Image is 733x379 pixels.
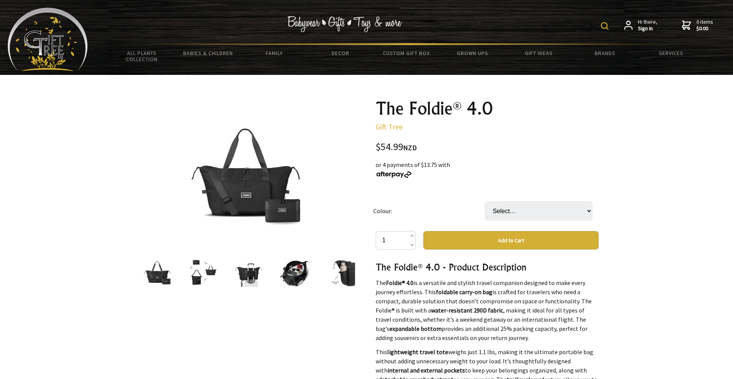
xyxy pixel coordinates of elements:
a: Hi there,Sign in [624,19,657,32]
a: Services [638,45,704,61]
img: The Foldie® 4.0 [280,258,309,287]
a: Gift Tree [376,122,403,131]
img: Afterpay [376,171,412,178]
a: Decor [307,45,373,61]
a: Grown Ups [440,45,506,61]
div: or 4 payments of $13.75 with [376,160,599,178]
strong: foldable carry-on bag [436,288,492,296]
img: The Foldie® 4.0 [326,258,355,287]
a: All Plants Collection [109,45,175,67]
a: 0 items$0.00 [682,19,713,32]
strong: Sign in [638,25,657,32]
h1: The Foldie® 4.0 [376,99,599,118]
a: Babies & Children [175,45,241,61]
td: Colour: [373,191,485,231]
img: The Foldie® 4.0 [143,258,172,287]
span: NZD [403,143,417,152]
h3: The Foldie® 4.0 - Product Description [376,261,599,273]
strong: $0.00 [696,25,713,32]
a: Gift Ideas [506,45,572,61]
img: The Foldie® 4.0 [189,258,218,287]
div: $54.99 [376,142,599,152]
a: Custom Gift Box [373,45,439,61]
button: Add to Cart [423,231,599,249]
span: 0 items [696,18,713,32]
img: product search [601,22,609,30]
img: The Foldie® 4.0 [186,114,305,233]
strong: lightweight travel tote [387,348,448,356]
strong: expandable bottom [389,325,442,332]
img: The Foldie® 4.0 [234,258,263,287]
strong: internal and external pockets [387,366,465,374]
img: Babywear - Gifts - Toys & more [287,16,402,32]
strong: water-resistant 290D fabric [431,306,503,314]
strong: Foldie® 4.0 [386,279,413,287]
a: Brands [572,45,638,61]
span: Hi there, [638,19,657,32]
img: Babyware - Gifts - Toys and more... [8,8,88,71]
a: Family [241,45,307,61]
p: The is a versatile and stylish travel companion designed to make every journey effortless. This i... [376,278,599,342]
